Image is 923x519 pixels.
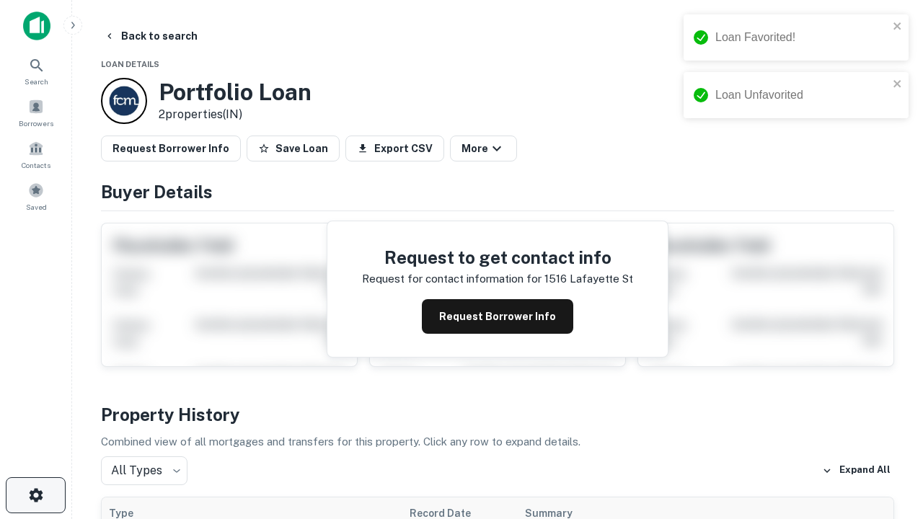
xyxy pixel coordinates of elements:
div: Loan Favorited! [715,29,888,46]
a: Search [4,51,68,90]
button: close [893,78,903,92]
button: close [893,20,903,34]
span: Loan Details [101,60,159,68]
h3: Portfolio Loan [159,79,312,106]
button: Save Loan [247,136,340,161]
iframe: Chat Widget [851,358,923,427]
h4: Property History [101,402,894,427]
h4: Buyer Details [101,179,894,205]
button: Export CSV [345,136,444,161]
a: Saved [4,177,68,216]
a: Borrowers [4,93,68,132]
button: More [450,136,517,161]
button: Request Borrower Info [422,299,573,334]
button: Expand All [818,460,894,482]
span: Contacts [22,159,50,171]
span: Borrowers [19,117,53,129]
p: 1516 lafayette st [544,270,633,288]
p: 2 properties (IN) [159,106,312,123]
h4: Request to get contact info [362,244,633,270]
span: Search [25,76,48,87]
div: All Types [101,456,187,485]
span: Saved [26,201,47,213]
p: Combined view of all mortgages and transfers for this property. Click any row to expand details. [101,433,894,451]
button: Request Borrower Info [101,136,241,161]
button: Back to search [98,23,203,49]
p: Request for contact information for [362,270,542,288]
img: capitalize-icon.png [23,12,50,40]
div: Loan Unfavorited [715,86,888,104]
a: Contacts [4,135,68,174]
